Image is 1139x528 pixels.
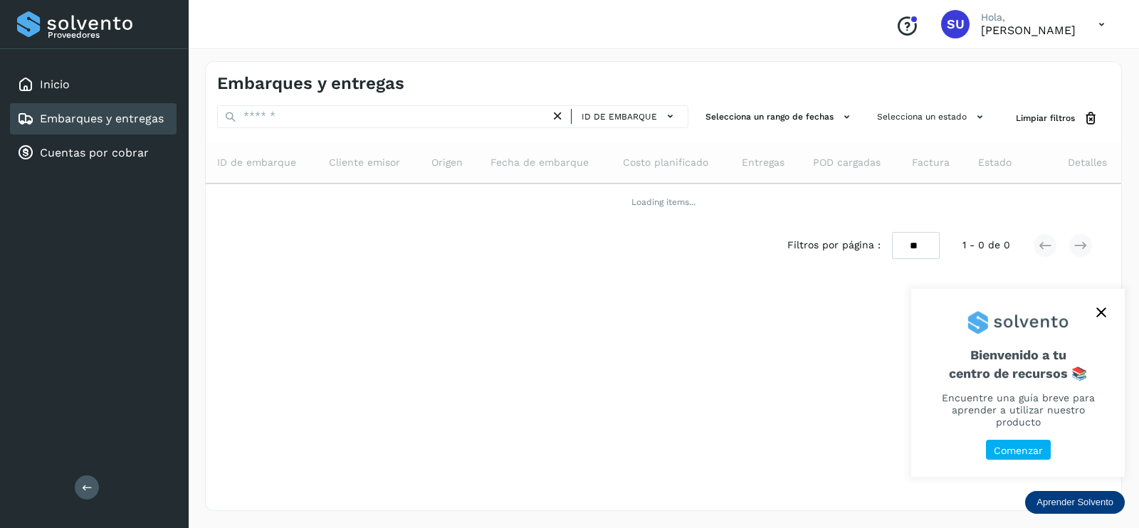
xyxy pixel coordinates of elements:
[40,112,164,125] a: Embarques y entregas
[431,155,463,170] span: Origen
[1016,112,1075,125] span: Limpiar filtros
[48,30,171,40] p: Proveedores
[1025,491,1125,514] div: Aprender Solvento
[206,184,1121,221] td: Loading items...
[813,155,881,170] span: POD cargadas
[623,155,708,170] span: Costo planificado
[490,155,589,170] span: Fecha de embarque
[40,146,149,159] a: Cuentas por cobrar
[742,155,784,170] span: Entregas
[577,106,682,127] button: ID de embarque
[978,155,1012,170] span: Estado
[40,78,70,91] a: Inicio
[912,155,950,170] span: Factura
[962,238,1010,253] span: 1 - 0 de 0
[1068,155,1107,170] span: Detalles
[329,155,400,170] span: Cliente emisor
[871,105,993,129] button: Selecciona un estado
[1004,105,1110,132] button: Limpiar filtros
[787,238,881,253] span: Filtros por página :
[217,73,404,94] h4: Embarques y entregas
[911,289,1125,477] div: Aprender Solvento
[10,137,177,169] div: Cuentas por cobrar
[928,347,1108,381] span: Bienvenido a tu
[986,440,1051,460] button: Comenzar
[994,445,1043,457] p: Comenzar
[928,392,1108,428] p: Encuentre una guía breve para aprender a utilizar nuestro producto
[10,69,177,100] div: Inicio
[217,155,296,170] span: ID de embarque
[1036,497,1113,508] p: Aprender Solvento
[10,103,177,134] div: Embarques y entregas
[1091,302,1112,323] button: close,
[981,11,1076,23] p: Hola,
[928,366,1108,381] p: centro de recursos 📚
[981,23,1076,37] p: Sayra Ugalde
[582,110,657,123] span: ID de embarque
[700,105,860,129] button: Selecciona un rango de fechas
